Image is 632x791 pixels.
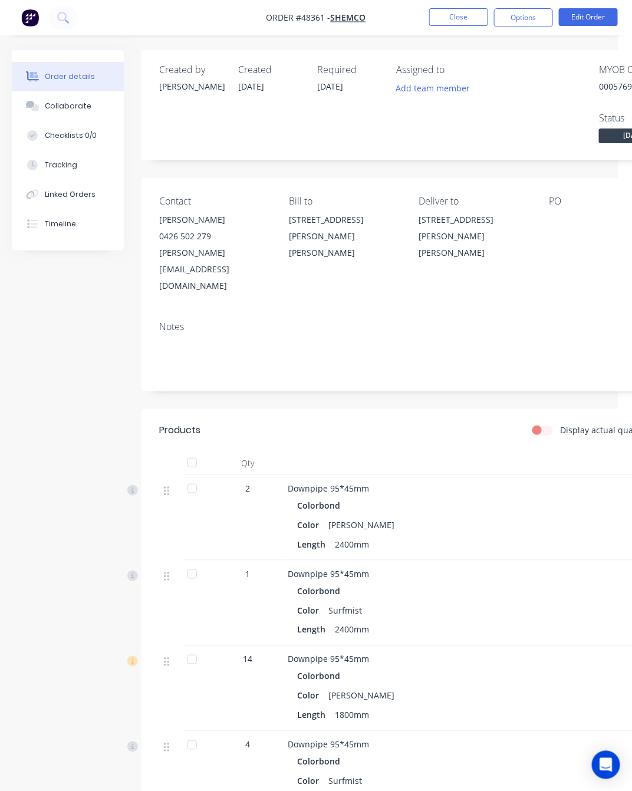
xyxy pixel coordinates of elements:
button: Edit Order [559,8,618,26]
span: Downpipe 95*45mm [288,654,369,665]
span: [DATE] [238,81,264,92]
div: Assigned to [396,64,514,75]
button: Timeline [12,209,124,239]
div: Created by [159,64,224,75]
div: [STREET_ADDRESS][PERSON_NAME][PERSON_NAME] [419,212,530,261]
span: 14 [243,653,252,665]
div: Created [238,64,303,75]
div: [STREET_ADDRESS][PERSON_NAME][PERSON_NAME] [289,212,400,261]
div: [PERSON_NAME] [324,687,399,704]
button: Checklists 0/0 [12,121,124,150]
span: 2 [245,482,250,495]
div: Tracking [45,160,77,170]
div: Colorbond [297,753,345,770]
div: Length [297,536,330,553]
div: Color [297,773,324,790]
span: Downpipe 95*45mm [288,739,369,750]
div: [PERSON_NAME] [159,80,224,93]
div: Surfmist [324,602,367,619]
div: Color [297,687,324,704]
button: Order details [12,62,124,91]
div: Linked Orders [45,189,96,200]
a: SHEMCO [331,12,366,24]
div: Collaborate [45,101,91,111]
div: 1800mm [330,707,374,724]
div: Surfmist [324,773,367,790]
button: Collaborate [12,91,124,121]
div: Qty [212,451,283,475]
span: [DATE] [317,81,343,92]
div: Length [297,621,330,638]
div: 0426 502 279 [159,228,270,245]
div: Timeline [45,219,76,229]
div: 2400mm [330,621,374,638]
div: Bill to [289,196,400,207]
div: Order details [45,71,95,82]
div: [PERSON_NAME] [159,212,270,228]
div: Contact [159,196,270,207]
button: Options [494,8,553,27]
div: 2400mm [330,536,374,553]
div: Color [297,602,324,619]
span: 4 [245,739,250,751]
img: Factory [21,9,39,27]
div: Length [297,707,330,724]
div: Products [159,423,200,437]
button: Tracking [12,150,124,180]
div: Required [317,64,382,75]
div: Colorbond [297,497,345,514]
div: Open Intercom Messenger [592,751,620,779]
span: Downpipe 95*45mm [288,483,369,494]
span: Order #48361 - [266,12,331,24]
div: [PERSON_NAME][EMAIL_ADDRESS][DOMAIN_NAME] [159,245,270,294]
div: Deliver to [419,196,530,207]
div: Colorbond [297,582,345,599]
span: Downpipe 95*45mm [288,568,369,579]
button: Add team member [390,80,476,96]
div: [PERSON_NAME]0426 502 279[PERSON_NAME][EMAIL_ADDRESS][DOMAIN_NAME] [159,212,270,294]
button: Add team member [396,80,476,96]
div: Checklists 0/0 [45,130,97,141]
span: 1 [245,568,250,580]
button: Close [429,8,488,26]
div: Color [297,516,324,533]
button: Linked Orders [12,180,124,209]
div: Colorbond [297,668,345,685]
div: [PERSON_NAME] [324,516,399,533]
